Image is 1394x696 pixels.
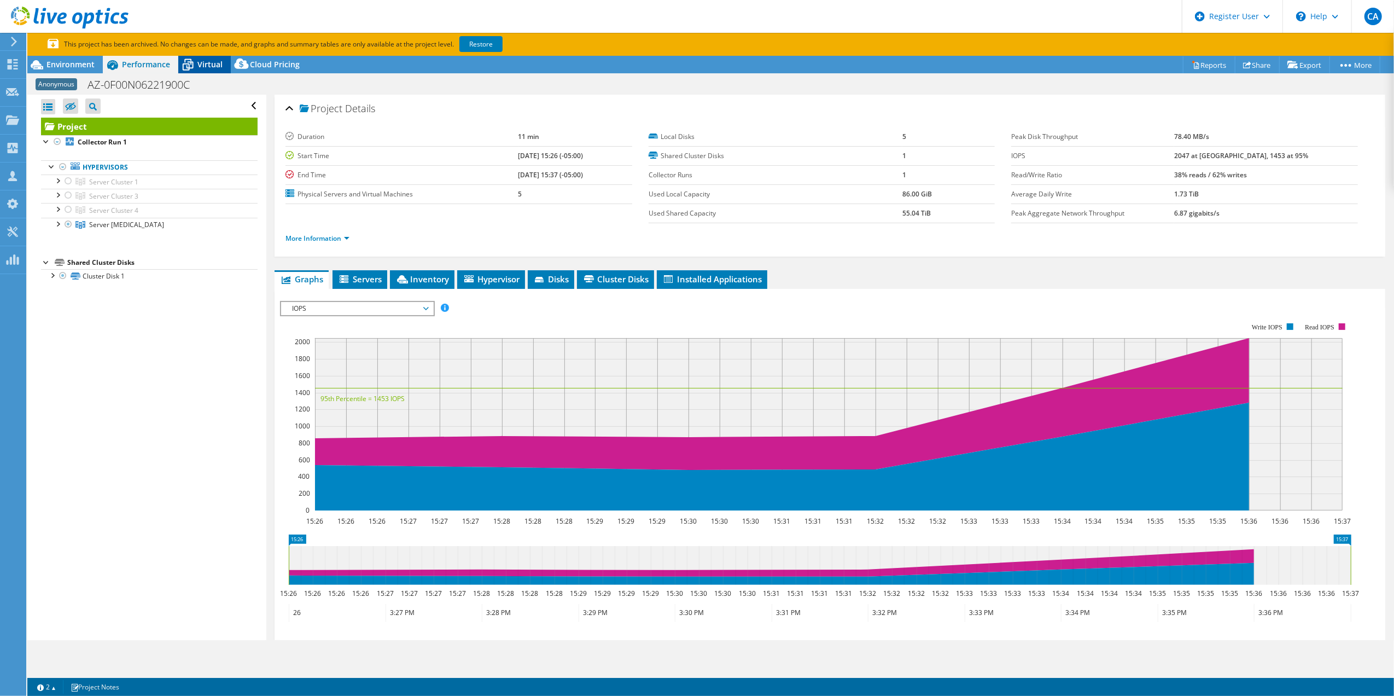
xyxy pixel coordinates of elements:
text: 15:34 [1125,589,1142,598]
text: 15:33 [1005,589,1022,598]
text: 15:28 [494,517,511,526]
span: Graphs [280,274,323,285]
span: IOPS [287,302,427,315]
b: 5 [518,189,522,199]
text: 15:26 [338,517,355,526]
text: 15:34 [1116,517,1133,526]
b: 38% reads / 62% writes [1174,170,1247,179]
text: 15:37 [1334,517,1351,526]
svg: \n [1296,11,1306,21]
a: More [1329,56,1380,73]
b: [DATE] 15:26 (-05:00) [518,151,584,160]
span: Cloud Pricing [250,59,300,69]
text: 15:32 [899,517,915,526]
span: Hypervisor [463,274,520,285]
text: 1400 [295,388,310,397]
text: 15:29 [619,589,635,598]
text: 15:26 [353,589,370,598]
b: 5 [902,132,906,141]
a: Server Cluster 3 [41,189,258,203]
text: 15:31 [763,589,780,598]
text: 15:34 [1085,517,1102,526]
span: Performance [122,59,170,69]
text: 15:28 [556,517,573,526]
text: 15:34 [1054,517,1071,526]
label: IOPS [1011,150,1174,161]
text: 15:33 [1023,517,1040,526]
text: 15:28 [546,589,563,598]
text: 15:35 [1222,589,1239,598]
b: 1.73 TiB [1174,189,1199,199]
label: Local Disks [649,131,902,142]
a: Reports [1183,56,1235,73]
b: 2047 at [GEOGRAPHIC_DATA], 1453 at 95% [1174,151,1308,160]
text: 15:30 [739,589,756,598]
text: 15:33 [961,517,978,526]
text: 15:36 [1303,517,1320,526]
a: Restore [459,36,503,52]
text: 15:28 [474,589,491,598]
text: Read IOPS [1305,323,1335,331]
a: Server Cluster 1 [41,175,258,189]
text: 15:33 [1029,589,1046,598]
span: Disks [533,274,569,285]
b: Collector Run 1 [78,137,127,147]
label: Collector Runs [649,170,902,181]
text: 15:30 [711,517,728,526]
text: 15:26 [329,589,346,598]
text: 15:30 [691,589,708,598]
span: Servers [338,274,382,285]
text: 15:27 [400,517,417,526]
span: Server Cluster 1 [89,177,138,187]
span: Server Cluster 3 [89,192,138,201]
text: 15:35 [1150,589,1166,598]
text: 15:31 [836,517,853,526]
text: 15:31 [788,589,804,598]
text: 15:28 [522,589,539,598]
text: 1600 [295,371,310,380]
a: Server Cluster 4 [41,203,258,217]
text: 15:31 [774,517,791,526]
text: 600 [299,455,310,465]
span: Project [300,103,342,114]
b: 1 [902,170,906,179]
a: Share [1235,56,1280,73]
text: 15:28 [525,517,542,526]
text: 15:35 [1198,589,1215,598]
text: 15:31 [836,589,853,598]
a: Project Notes [63,680,127,694]
a: Hypervisors [41,160,258,175]
text: 95th Percentile = 1453 IOPS [320,394,405,403]
label: Read/Write Ratio [1011,170,1174,181]
text: 15:30 [715,589,732,598]
p: This project has been archived. No changes can be made, and graphs and summary tables are only av... [48,38,584,50]
label: Average Daily Write [1011,189,1174,200]
text: 15:36 [1294,589,1311,598]
a: 2 [30,680,63,694]
text: 15:31 [812,589,829,598]
text: 15:28 [498,589,515,598]
text: 15:35 [1179,517,1195,526]
text: 15:32 [860,589,877,598]
span: CA [1364,8,1382,25]
text: 800 [299,438,310,448]
text: 15:37 [1343,589,1360,598]
label: Peak Aggregate Network Throughput [1011,208,1174,219]
b: 86.00 GiB [902,189,932,199]
a: More Information [285,234,349,243]
span: Anonymous [36,78,77,90]
span: Server [MEDICAL_DATA] [89,220,164,229]
text: 15:31 [805,517,822,526]
a: Export [1279,56,1330,73]
div: Shared Cluster Disks [67,256,258,269]
text: 15:30 [667,589,684,598]
label: Start Time [285,150,518,161]
label: Duration [285,131,518,142]
text: 15:36 [1270,589,1287,598]
text: 15:30 [743,517,760,526]
text: 15:33 [981,589,998,598]
span: Details [345,102,375,115]
label: Peak Disk Throughput [1011,131,1174,142]
b: [DATE] 15:37 (-05:00) [518,170,584,179]
text: 15:33 [956,589,973,598]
